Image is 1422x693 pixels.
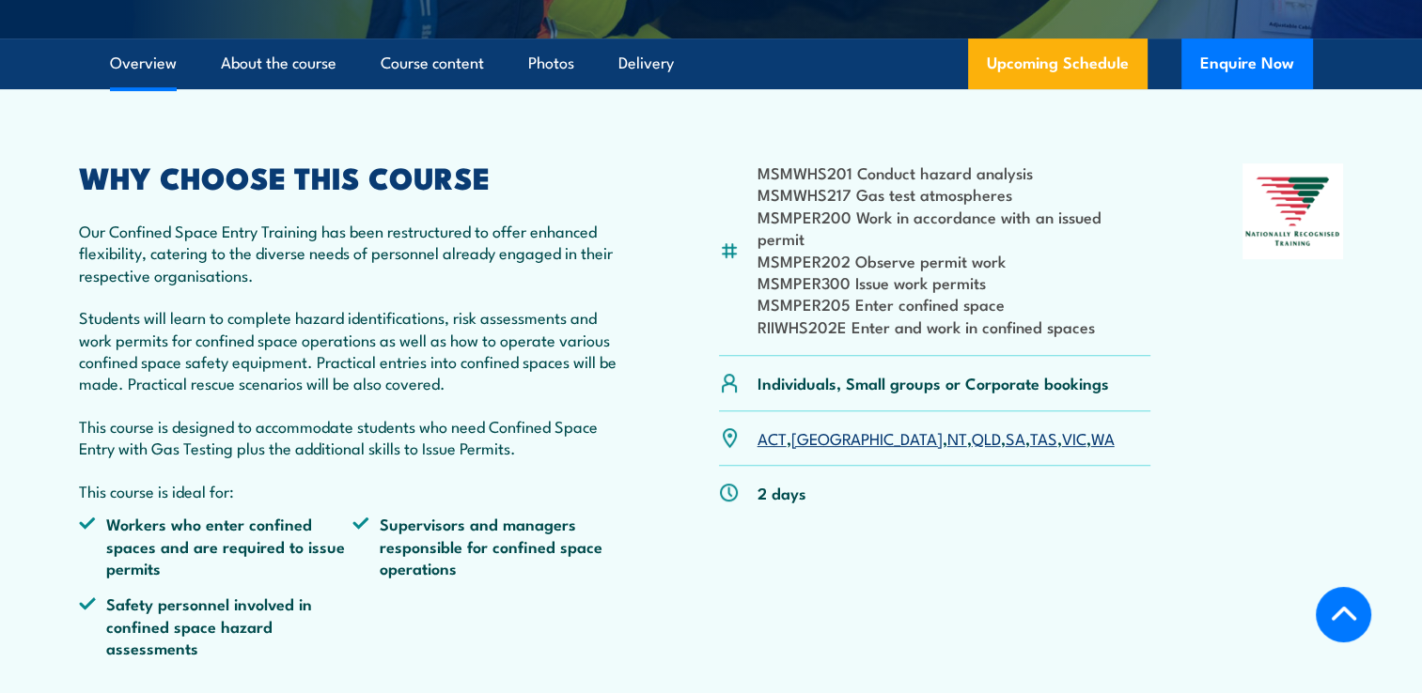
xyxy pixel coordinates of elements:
[110,38,177,88] a: Overview
[758,250,1151,271] li: MSMPER202 Observe permit work
[758,426,787,449] a: ACT
[79,220,628,285] p: Our Confined Space Entry Training has been restructured to offer enhanced flexibility, catering t...
[972,426,1001,449] a: QLD
[758,271,1151,293] li: MSMPER300 Issue work permits
[791,426,943,449] a: [GEOGRAPHIC_DATA]
[758,427,1115,449] p: , , , , , , ,
[79,513,353,578] li: Workers who enter confined spaces and are required to issue permits
[758,293,1151,315] li: MSMPER205 Enter confined space
[352,513,627,578] li: Supervisors and managers responsible for confined space operations
[1006,426,1025,449] a: SA
[79,593,353,658] li: Safety personnel involved in confined space hazard assessments
[1091,426,1115,449] a: WA
[758,316,1151,337] li: RIIWHS202E Enter and work in confined spaces
[947,426,967,449] a: NT
[758,162,1151,183] li: MSMWHS201 Conduct hazard analysis
[618,38,674,88] a: Delivery
[79,480,628,501] p: This course is ideal for:
[1181,38,1313,89] button: Enquire Now
[758,482,806,503] p: 2 days
[79,415,628,459] p: This course is designed to accommodate students who need Confined Space Entry with Gas Testing pl...
[758,206,1151,250] li: MSMPER200 Work in accordance with an issued permit
[758,372,1109,393] p: Individuals, Small groups or Corporate bookings
[381,38,484,88] a: Course content
[221,38,336,88] a: About the course
[968,38,1148,89] a: Upcoming Schedule
[1242,163,1344,259] img: Nationally Recognised Training logo.
[758,183,1151,205] li: MSMWHS217 Gas test atmospheres
[1030,426,1057,449] a: TAS
[79,163,628,190] h2: WHY CHOOSE THIS COURSE
[1062,426,1086,449] a: VIC
[528,38,574,88] a: Photos
[79,306,628,394] p: Students will learn to complete hazard identifications, risk assessments and work permits for con...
